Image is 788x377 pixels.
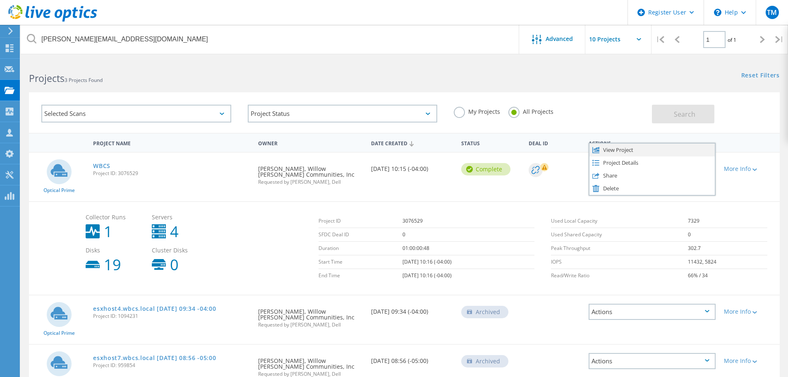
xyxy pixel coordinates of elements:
[170,224,179,239] b: 4
[8,17,97,23] a: Live Optics Dashboard
[367,345,457,372] div: [DATE] 08:56 (-05:00)
[771,25,788,54] div: |
[104,224,113,239] b: 1
[402,255,534,269] td: [DATE] 10:16 (-04:00)
[86,247,144,253] span: Disks
[104,257,121,272] b: 19
[546,36,573,42] span: Advanced
[319,242,402,255] td: Duration
[93,171,250,176] span: Project ID: 3076529
[254,153,366,193] div: [PERSON_NAME], Willow [PERSON_NAME] Communities, Inc
[589,304,716,320] div: Actions
[525,135,584,150] div: Deal Id
[454,107,500,115] label: My Projects
[319,255,402,269] td: Start Time
[254,135,366,150] div: Owner
[551,242,688,255] td: Peak Throughput
[254,295,366,336] div: [PERSON_NAME], Willow [PERSON_NAME] Communities, Inc
[258,322,362,327] span: Requested by [PERSON_NAME], Dell
[258,372,362,377] span: Requested by [PERSON_NAME], Dell
[589,169,715,182] div: Share
[86,214,144,220] span: Collector Runs
[674,110,695,119] span: Search
[688,228,767,242] td: 0
[688,255,767,269] td: 11432, 5824
[65,77,103,84] span: 3 Projects Found
[651,25,668,54] div: |
[589,353,716,369] div: Actions
[93,363,250,368] span: Project ID: 959854
[152,214,210,220] span: Servers
[29,72,65,85] b: Projects
[89,135,254,150] div: Project Name
[21,25,520,54] input: Search projects by name, owner, ID, company, etc
[724,166,776,172] div: More Info
[319,214,402,228] td: Project ID
[402,228,534,242] td: 0
[457,135,525,150] div: Status
[589,156,715,169] div: Project Details
[43,331,75,336] span: Optical Prime
[367,153,457,180] div: [DATE] 10:15 (-04:00)
[724,309,776,315] div: More Info
[551,214,688,228] td: Used Local Capacity
[551,228,688,242] td: Used Shared Capacity
[93,314,250,319] span: Project ID: 1094231
[589,182,715,195] div: Delete
[43,188,75,193] span: Optical Prime
[461,163,510,175] div: Complete
[688,269,767,283] td: 66% / 34
[319,269,402,283] td: End Time
[741,72,780,79] a: Reset Filters
[714,9,721,16] svg: \n
[461,306,508,318] div: Archived
[652,105,714,123] button: Search
[170,257,179,272] b: 0
[93,306,216,312] a: esxhost4.wbcs.local [DATE] 09:34 -04:00
[584,135,720,150] div: Actions
[367,135,457,151] div: Date Created
[258,180,362,185] span: Requested by [PERSON_NAME], Dell
[152,247,210,253] span: Cluster Disks
[728,36,736,43] span: of 1
[319,228,402,242] td: SFDC Deal ID
[367,295,457,323] div: [DATE] 09:34 (-04:00)
[93,355,216,361] a: esxhost7.wbcs.local [DATE] 08:56 -05:00
[508,107,553,115] label: All Projects
[551,255,688,269] td: IOPS
[589,144,715,156] div: View Project
[688,214,767,228] td: 7329
[41,105,231,122] div: Selected Scans
[461,355,508,367] div: Archived
[402,269,534,283] td: [DATE] 10:16 (-04:00)
[248,105,438,122] div: Project Status
[688,242,767,255] td: 302.7
[551,269,688,283] td: Read/Write Ratio
[402,242,534,255] td: 01:00:00:48
[767,9,777,16] span: TM
[402,214,534,228] td: 3076529
[93,163,110,169] a: WBCS
[724,358,776,364] div: More Info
